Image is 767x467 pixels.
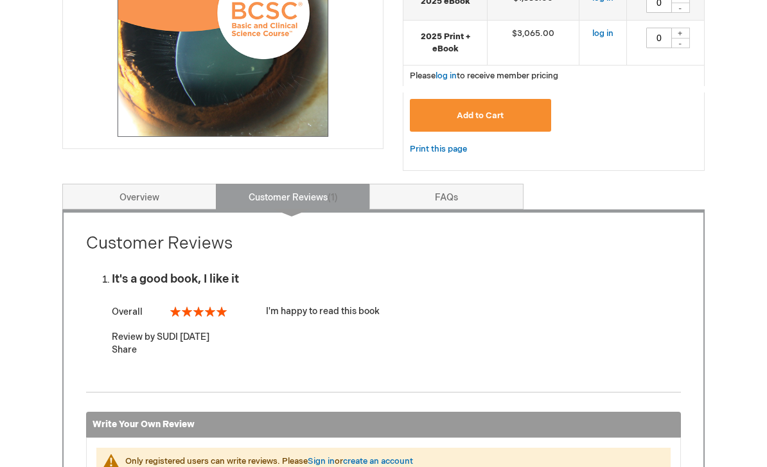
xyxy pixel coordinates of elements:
[112,273,681,286] div: It's a good book, I like it
[410,99,551,132] button: Add to Cart
[112,331,155,342] span: Review by
[436,71,457,81] a: log in
[86,234,233,254] strong: Customer Reviews
[592,28,613,39] a: log in
[170,306,227,317] div: 100%
[488,21,579,66] td: $3,065.00
[457,110,504,121] span: Add to Cart
[216,184,370,209] a: Customer Reviews1
[410,31,480,55] strong: 2025 Print + eBook
[308,456,335,466] a: Sign in
[328,192,338,203] span: 1
[369,184,524,209] a: FAQs
[671,3,690,13] div: -
[671,28,690,39] div: +
[410,71,558,81] span: Please to receive member pricing
[180,331,209,342] time: [DATE]
[93,419,195,430] strong: Write Your Own Review
[343,456,413,466] a: create an account
[112,344,137,355] span: Share
[671,38,690,48] div: -
[157,331,178,342] strong: SUDI
[112,305,681,318] div: I'm happy to read this book
[410,141,467,157] a: Print this page
[646,28,672,48] input: Qty
[62,184,216,209] a: Overview
[112,306,143,317] span: Overall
